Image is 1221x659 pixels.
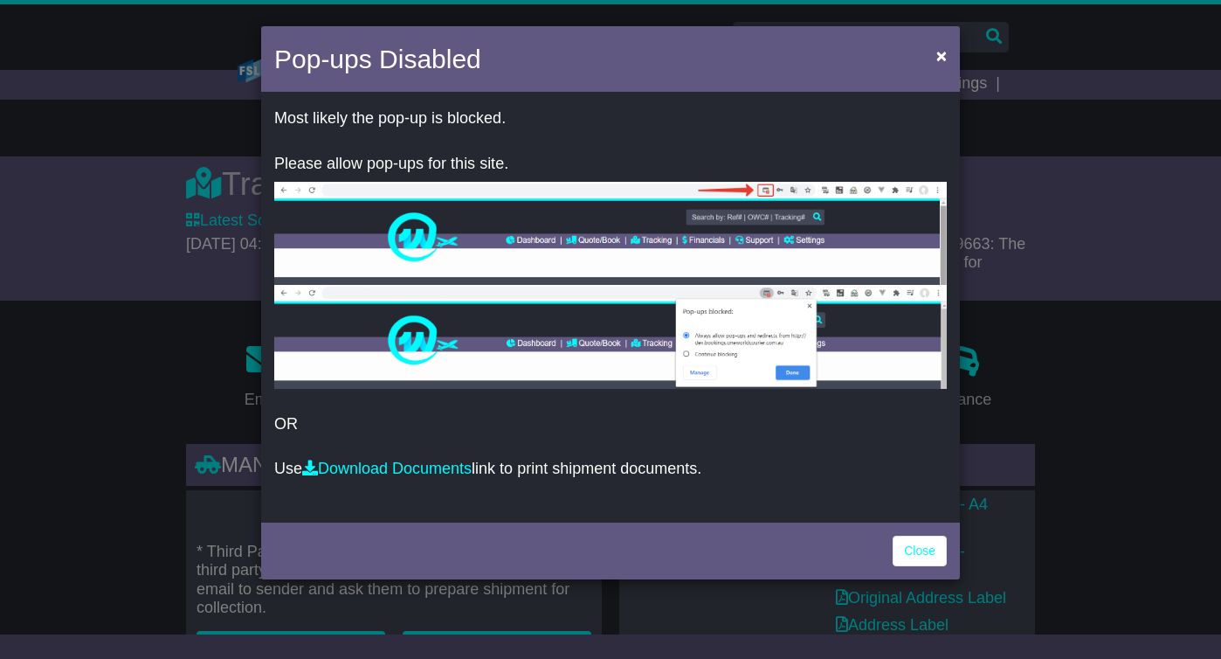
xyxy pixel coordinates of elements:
h4: Pop-ups Disabled [274,39,481,79]
a: Close [893,536,947,566]
a: Download Documents [302,460,472,477]
img: allow-popup-1.png [274,182,947,285]
p: Please allow pop-ups for this site. [274,155,947,174]
img: allow-popup-2.png [274,285,947,389]
p: Use link to print shipment documents. [274,460,947,479]
div: OR [261,96,960,518]
button: Close [928,38,955,73]
span: × [936,45,947,66]
p: Most likely the pop-up is blocked. [274,109,947,128]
